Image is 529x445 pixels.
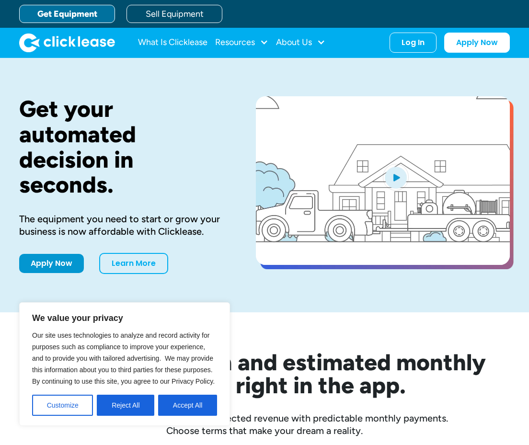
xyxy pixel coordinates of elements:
[99,253,168,274] a: Learn More
[383,164,409,191] img: Blue play button logo on a light blue circular background
[19,302,230,426] div: We value your privacy
[32,395,93,416] button: Customize
[32,312,217,324] p: We value your privacy
[19,254,84,273] a: Apply Now
[276,33,325,52] div: About Us
[19,33,115,52] img: Clicklease logo
[402,38,425,47] div: Log In
[126,5,222,23] a: Sell Equipment
[19,96,225,197] h1: Get your automated decision in seconds.
[19,351,510,397] h2: See your decision and estimated monthly payments right in the app.
[32,331,215,385] span: Our site uses technologies to analyze and record activity for purposes such as compliance to impr...
[256,96,510,265] a: open lightbox
[444,33,510,53] a: Apply Now
[19,33,115,52] a: home
[19,412,510,437] div: Compare equipment costs to expected revenue with predictable monthly payments. Choose terms that ...
[97,395,154,416] button: Reject All
[215,33,268,52] div: Resources
[158,395,217,416] button: Accept All
[19,5,115,23] a: Get Equipment
[138,33,207,52] a: What Is Clicklease
[19,213,225,238] div: The equipment you need to start or grow your business is now affordable with Clicklease.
